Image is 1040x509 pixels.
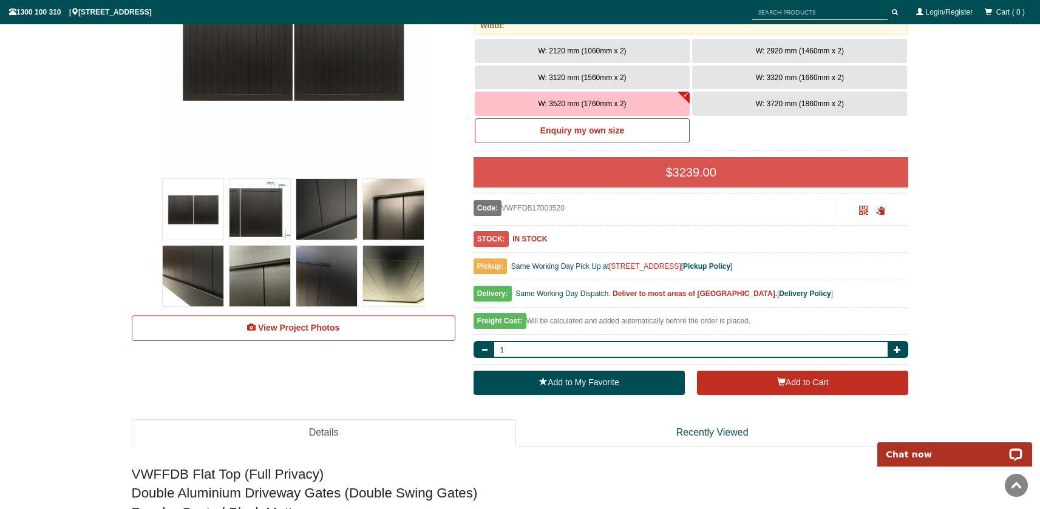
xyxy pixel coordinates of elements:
[363,179,424,240] img: VWFFDB - Flat Top (Full Privacy) - Double Aluminium Driveway Gates - Double Swing Gates - Matte B...
[756,47,844,55] span: W: 2920 mm (1460mm x 2)
[926,8,973,16] a: Login/Register
[474,258,507,274] span: Pickup:
[515,289,611,298] span: Same Working Day Dispatch.
[474,371,685,395] a: Add to My Favorite
[538,99,626,108] span: W: 3520 mm (1760mm x 2)
[756,73,844,82] span: W: 3320 mm (1660mm x 2)
[474,313,526,329] span: Freight Cost:
[163,179,223,240] img: VWFFDB - Flat Top (Full Privacy) - Double Aluminium Driveway Gates - Double Swing Gates - Matte B...
[683,262,730,271] a: Pickup Policy
[538,47,626,55] span: W: 2120 mm (1060mm x 2)
[697,371,908,395] button: Add to Cart
[475,118,690,144] a: Enquiry my own size
[474,16,909,35] div: Width:
[859,207,868,216] a: Click to enlarge and scan to share.
[474,314,909,335] div: Will be calculated and added automatically before the order is placed.
[474,200,501,216] span: Code:
[512,235,547,243] b: IN STOCK
[132,419,516,447] a: Details
[538,73,626,82] span: W: 3120 mm (1560mm x 2)
[692,66,907,90] button: W: 3320 mm (1660mm x 2)
[475,66,690,90] button: W: 3120 mm (1560mm x 2)
[609,262,681,271] a: [STREET_ADDRESS]
[474,286,512,302] span: Delivery:
[229,246,290,306] img: VWFFDB - Flat Top (Full Privacy) - Double Aluminium Driveway Gates - Double Swing Gates - Matte B...
[692,92,907,116] button: W: 3720 mm (1860mm x 2)
[996,8,1025,16] span: Cart ( 0 )
[756,99,844,108] span: W: 3720 mm (1860mm x 2)
[363,246,424,306] img: VWFFDB - Flat Top (Full Privacy) - Double Aluminium Driveway Gates - Double Swing Gates - Matte B...
[474,231,509,247] span: STOCK:
[779,289,831,298] a: Delivery Policy
[692,39,907,63] button: W: 2920 mm (1460mm x 2)
[296,179,357,240] img: VWFFDB - Flat Top (Full Privacy) - Double Aluminium Driveway Gates - Double Swing Gates - Matte B...
[540,126,624,135] b: Enquiry my own size
[511,262,733,271] span: Same Working Day Pick Up at [ ]
[132,315,455,341] a: View Project Photos
[475,39,690,63] button: W: 2120 mm (1060mm x 2)
[474,286,909,308] div: [ ]
[752,5,888,20] input: SEARCH PRODUCTS
[229,179,290,240] img: VWFFDB - Flat Top (Full Privacy) - Double Aluminium Driveway Gates - Double Swing Gates - Matte B...
[474,200,836,216] div: VWFFDB17003520
[296,246,357,306] img: VWFFDB - Flat Top (Full Privacy) - Double Aluminium Driveway Gates - Double Swing Gates - Matte B...
[474,157,909,187] div: $
[869,428,1040,467] iframe: LiveChat chat widget
[673,166,716,179] span: 3239.00
[475,92,690,116] button: W: 3520 mm (1760mm x 2)
[258,323,339,332] span: View Project Photos
[9,8,152,16] span: 1300 100 310 | [STREET_ADDRESS]
[163,246,223,306] img: VWFFDB - Flat Top (Full Privacy) - Double Aluminium Driveway Gates - Double Swing Gates - Matte B...
[876,206,885,215] span: Click to copy the URL
[516,419,909,447] a: Recently Viewed
[613,289,777,298] b: Deliver to most areas of [GEOGRAPHIC_DATA].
